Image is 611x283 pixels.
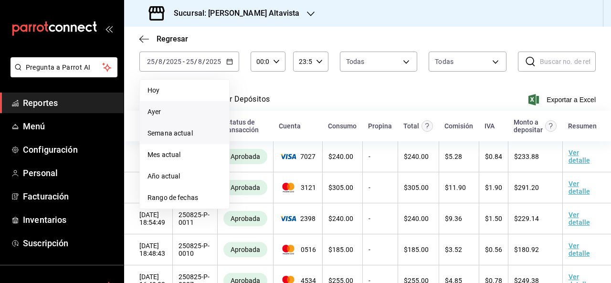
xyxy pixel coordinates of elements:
div: Cuenta [279,122,301,130]
input: -- [147,58,155,65]
span: / [155,58,158,65]
div: Comisión [444,122,473,130]
span: Hoy [147,85,221,95]
span: $ 180.92 [514,246,539,253]
button: Regresar [139,34,188,43]
td: - [362,172,398,203]
div: Transacciones cobradas de manera exitosa. [223,180,267,195]
span: $ 185.00 [404,246,429,253]
span: $ 1.90 [485,184,502,191]
div: Todas [435,57,453,66]
span: Año actual [147,171,221,181]
input: -- [198,58,202,65]
span: $ 305.00 [404,184,429,191]
div: Resumen [568,122,597,130]
span: $ 9.36 [445,215,462,222]
td: [DATE] 18:54:49 [124,203,172,234]
td: - [362,203,398,234]
a: Ver detalle [569,180,590,195]
span: Mes actual [147,150,221,160]
span: $ 233.88 [514,153,539,160]
input: Buscar no. de referencia [540,52,596,71]
span: Ayer [147,107,221,117]
div: Transacciones cobradas de manera exitosa. [223,149,267,164]
td: - [362,141,398,172]
span: Reportes [23,96,116,109]
span: $ 185.00 [328,246,353,253]
span: Pregunta a Parrot AI [26,63,103,73]
td: [DATE] 19:49:40 [124,172,172,203]
div: Propina [368,122,392,130]
td: [DATE] 18:48:43 [124,234,172,265]
input: ---- [205,58,221,65]
span: Facturación [23,190,116,203]
span: $ 291.20 [514,184,539,191]
a: Pregunta a Parrot AI [7,69,117,79]
span: 0516 [279,245,316,254]
span: 2398 [279,215,316,222]
input: -- [186,58,194,65]
span: Inventarios [23,213,116,226]
td: 250825-P-0011 [172,203,217,234]
svg: Este monto equivale al total pagado por el comensal antes de aplicar Comisión e IVA. [421,120,433,132]
div: Transacciones cobradas de manera exitosa. [223,242,267,257]
span: Aprobada [227,153,264,160]
span: Menú [23,120,116,133]
span: $ 240.00 [404,153,429,160]
input: -- [158,58,163,65]
a: Ver detalle [569,149,590,164]
span: $ 229.14 [514,215,539,222]
span: Aprobada [227,215,264,222]
span: Regresar [157,34,188,43]
span: Todas [346,57,365,66]
h3: Sucursal: [PERSON_NAME] Altavista [166,8,299,19]
button: Pregunta a Parrot AI [11,57,117,77]
span: Aprobada [227,184,264,191]
span: $ 3.52 [445,246,462,253]
span: $ 11.90 [445,184,466,191]
span: Suscripción [23,237,116,250]
td: - [362,234,398,265]
span: Personal [23,167,116,179]
span: 7027 [279,153,316,160]
span: Rango de fechas [147,193,221,203]
span: $ 240.00 [328,215,353,222]
span: 3121 [279,183,316,192]
span: $ 240.00 [404,215,429,222]
input: ---- [166,58,182,65]
span: / [202,58,205,65]
span: $ 0.56 [485,246,502,253]
span: Aprobada [227,246,264,253]
span: $ 305.00 [328,184,353,191]
span: - [183,58,185,65]
button: Ver Depósitos [221,94,270,111]
button: open_drawer_menu [105,25,113,32]
div: Consumo [328,122,357,130]
span: $ 240.00 [328,153,353,160]
td: 250825-P-0010 [172,234,217,265]
span: Configuración [23,143,116,156]
div: IVA [485,122,495,130]
span: / [194,58,197,65]
div: Estatus de transacción [223,118,267,134]
div: Transacciones cobradas de manera exitosa. [223,211,267,226]
a: Ver detalle [569,242,590,257]
div: Monto a depositar [514,118,543,134]
div: Total [403,122,419,130]
span: $ 5.28 [445,153,462,160]
svg: Este es el monto resultante del total pagado menos comisión e IVA. Esta será la parte que se depo... [545,120,557,132]
span: Semana actual [147,128,221,138]
span: / [163,58,166,65]
a: Ver detalle [569,211,590,226]
td: [DATE] 20:36:19 [124,141,172,172]
button: Exportar a Excel [530,94,596,105]
span: $ 0.84 [485,153,502,160]
span: $ 1.50 [485,215,502,222]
